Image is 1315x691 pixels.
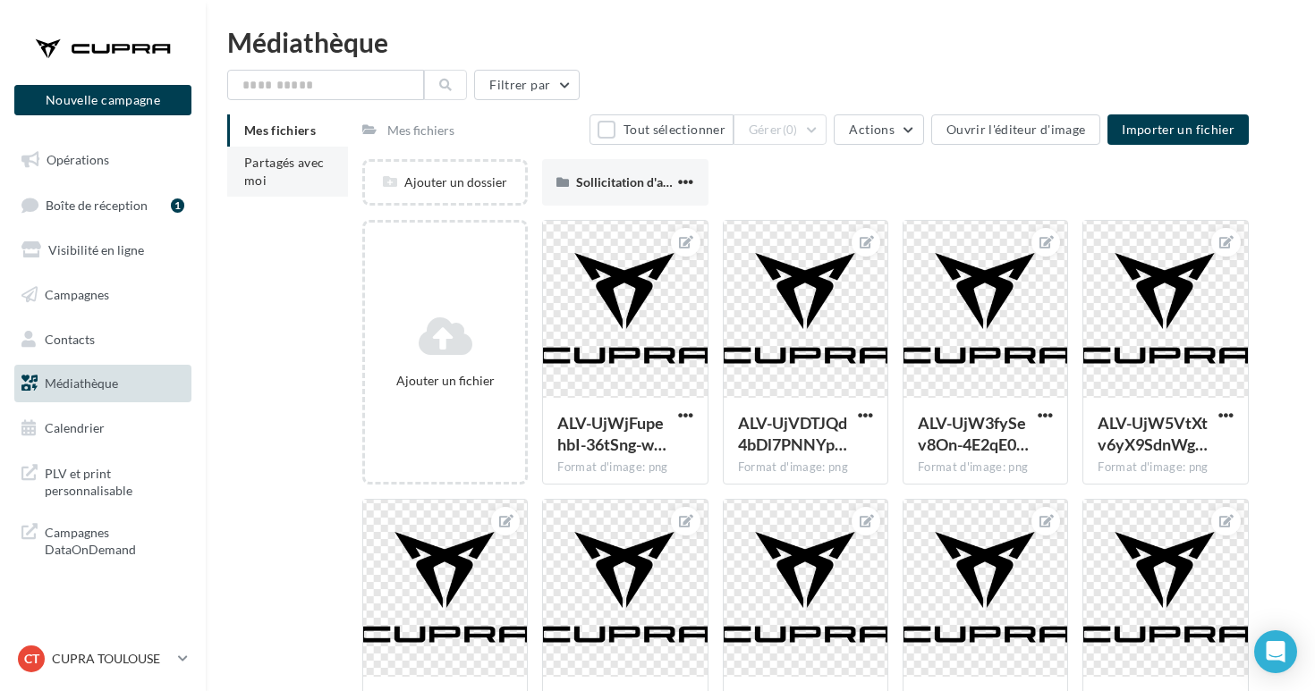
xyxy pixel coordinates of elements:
[1107,114,1249,145] button: Importer un fichier
[365,173,525,191] div: Ajouter un dossier
[738,413,847,454] span: ALV-UjVDTJQd4bDl7PNNYpY8TrhPAQHgD611TKU8JWYUH1SiC5f4Tz6p
[557,413,666,454] span: ALV-UjWjFupehbI-36tSng-widwNo5JZdcfiDXQ8VVkBzRWwlNvjZC2w
[734,114,827,145] button: Gérer(0)
[387,122,454,139] div: Mes fichiers
[227,29,1294,55] div: Médiathèque
[1098,459,1233,476] div: Format d'image: png
[11,276,195,314] a: Campagnes
[45,520,184,559] span: Campagnes DataOnDemand
[576,174,678,190] span: Sollicitation d'avis
[738,459,873,476] div: Format d'image: png
[48,242,144,257] span: Visibilité en ligne
[849,122,894,137] span: Actions
[918,413,1029,454] span: ALV-UjW3fySev8On-4E2qE0l0zldTiegIxSyZ11br3Tn8z1CxKOzJ_7s
[45,420,105,435] span: Calendrier
[244,155,325,188] span: Partagés avec moi
[931,114,1100,145] button: Ouvrir l'éditeur d'image
[557,459,692,476] div: Format d'image: png
[45,461,184,500] span: PLV et print personnalisable
[11,141,195,179] a: Opérations
[590,114,733,145] button: Tout sélectionner
[11,321,195,358] a: Contacts
[14,85,191,115] button: Nouvelle campagne
[14,642,191,676] a: CT CUPRA TOULOUSE
[11,232,195,269] a: Visibilité en ligne
[45,287,109,302] span: Campagnes
[11,409,195,447] a: Calendrier
[45,375,118,391] span: Médiathèque
[783,122,798,137] span: (0)
[372,372,518,390] div: Ajouter un fichier
[918,459,1053,476] div: Format d'image: png
[47,152,109,167] span: Opérations
[45,331,95,346] span: Contacts
[11,454,195,507] a: PLV et print personnalisable
[24,650,39,668] span: CT
[1122,122,1234,137] span: Importer un fichier
[46,197,148,212] span: Boîte de réception
[1098,413,1208,454] span: ALV-UjW5VtXtv6yX9SdnWgb7FMctl0DJiZk5pJNea17IoY1Exl6_F3lO
[244,122,316,138] span: Mes fichiers
[11,513,195,566] a: Campagnes DataOnDemand
[474,70,580,100] button: Filtrer par
[11,365,195,402] a: Médiathèque
[11,186,195,224] a: Boîte de réception1
[171,198,184,213] div: 1
[834,114,923,145] button: Actions
[52,650,171,668] p: CUPRA TOULOUSE
[1254,630,1297,673] div: Open Intercom Messenger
